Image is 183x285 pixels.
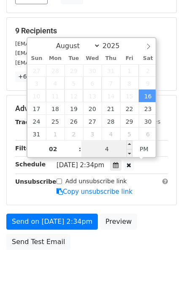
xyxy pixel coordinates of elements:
[57,188,132,195] a: Copy unsubscribe link
[102,56,120,61] span: Thu
[141,244,183,285] iframe: Chat Widget
[83,64,102,77] span: July 30, 2025
[83,115,102,128] span: August 27, 2025
[102,102,120,115] span: August 21, 2025
[46,115,65,128] span: August 25, 2025
[27,56,46,61] span: Sun
[65,77,83,90] span: August 5, 2025
[83,56,102,61] span: Wed
[120,128,139,140] span: September 5, 2025
[15,71,47,82] a: +6 more
[83,77,102,90] span: August 6, 2025
[102,90,120,102] span: August 14, 2025
[15,104,168,113] h5: Advanced
[65,128,83,140] span: September 2, 2025
[120,90,139,102] span: August 15, 2025
[100,214,137,230] a: Preview
[27,90,46,102] span: August 10, 2025
[81,141,133,157] input: Minute
[120,102,139,115] span: August 22, 2025
[83,128,102,140] span: September 3, 2025
[65,102,83,115] span: August 19, 2025
[46,102,65,115] span: August 18, 2025
[139,77,157,90] span: August 9, 2025
[15,50,109,56] small: [EMAIL_ADDRESS][DOMAIN_NAME]
[120,77,139,90] span: August 8, 2025
[102,128,120,140] span: September 4, 2025
[83,90,102,102] span: August 13, 2025
[132,141,156,157] span: Click to toggle
[65,64,83,77] span: July 29, 2025
[102,115,120,128] span: August 28, 2025
[46,90,65,102] span: August 11, 2025
[27,128,46,140] span: August 31, 2025
[46,56,65,61] span: Mon
[120,115,139,128] span: August 29, 2025
[27,64,46,77] span: July 27, 2025
[46,128,65,140] span: September 1, 2025
[27,102,46,115] span: August 17, 2025
[65,177,127,186] label: Add unsubscribe link
[120,56,139,61] span: Fri
[15,60,109,66] small: [EMAIL_ADDRESS][DOMAIN_NAME]
[102,77,120,90] span: August 7, 2025
[139,102,157,115] span: August 23, 2025
[6,234,70,250] a: Send Test Email
[139,64,157,77] span: August 2, 2025
[27,141,79,157] input: Hour
[120,64,139,77] span: August 1, 2025
[83,102,102,115] span: August 20, 2025
[15,178,57,185] strong: Unsubscribe
[6,214,98,230] a: Send on [DATE] 2:34pm
[15,145,37,152] strong: Filters
[100,42,131,50] input: Year
[15,26,168,35] h5: 9 Recipients
[27,77,46,90] span: August 3, 2025
[27,115,46,128] span: August 24, 2025
[15,161,46,168] strong: Schedule
[139,56,157,61] span: Sat
[46,64,65,77] span: July 28, 2025
[57,161,104,169] span: [DATE] 2:34pm
[102,64,120,77] span: July 31, 2025
[15,119,43,125] strong: Tracking
[65,56,83,61] span: Tue
[15,41,109,47] small: [EMAIL_ADDRESS][DOMAIN_NAME]
[65,115,83,128] span: August 26, 2025
[65,90,83,102] span: August 12, 2025
[139,90,157,102] span: August 16, 2025
[46,77,65,90] span: August 4, 2025
[79,141,81,157] span: :
[139,128,157,140] span: September 6, 2025
[139,115,157,128] span: August 30, 2025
